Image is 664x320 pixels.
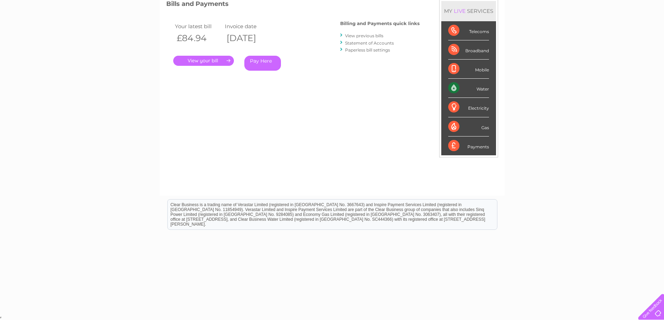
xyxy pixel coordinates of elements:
[244,56,281,71] a: Pay Here
[452,8,467,14] div: LIVE
[173,31,223,45] th: £84.94
[340,21,420,26] h4: Billing and Payments quick links
[345,33,383,38] a: View previous bills
[223,31,273,45] th: [DATE]
[641,30,657,35] a: Log out
[578,30,599,35] a: Telecoms
[541,30,555,35] a: Water
[448,40,489,60] div: Broadband
[559,30,574,35] a: Energy
[448,136,489,155] div: Payments
[223,22,273,31] td: Invoice date
[448,79,489,98] div: Water
[23,18,59,39] img: logo.png
[345,47,390,53] a: Paperless bill settings
[618,30,635,35] a: Contact
[448,98,489,117] div: Electricity
[448,60,489,79] div: Mobile
[173,22,223,31] td: Your latest bill
[448,21,489,40] div: Telecoms
[533,3,581,12] a: 0333 014 3131
[173,56,234,66] a: .
[603,30,613,35] a: Blog
[441,1,496,21] div: MY SERVICES
[168,4,497,34] div: Clear Business is a trading name of Verastar Limited (registered in [GEOGRAPHIC_DATA] No. 3667643...
[345,40,394,46] a: Statement of Accounts
[448,117,489,136] div: Gas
